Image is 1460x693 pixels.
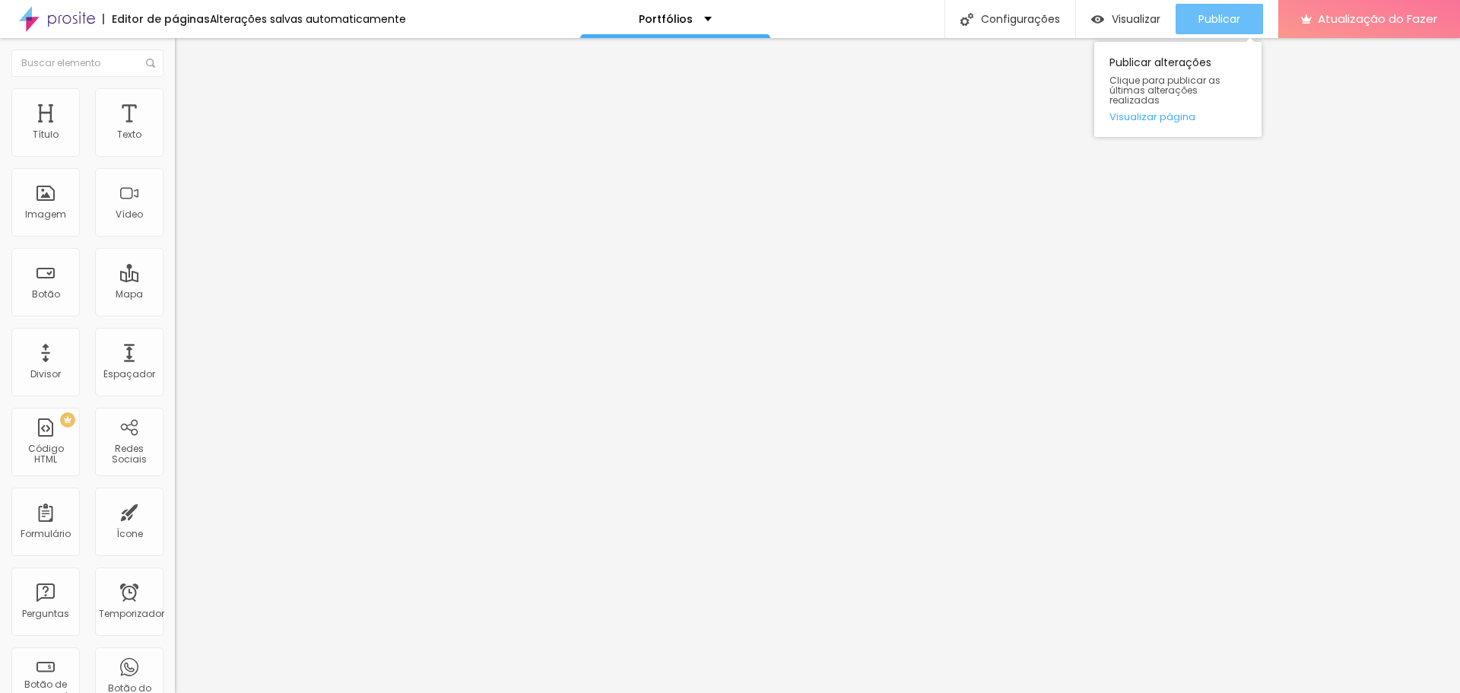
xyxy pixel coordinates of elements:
[116,288,143,300] font: Mapa
[22,607,69,620] font: Perguntas
[1318,11,1437,27] font: Atualização do Fazer
[99,607,164,620] font: Temporizador
[639,11,693,27] font: Portfólios
[1109,112,1246,122] a: Visualizar página
[117,128,141,141] font: Texto
[32,288,60,300] font: Botão
[112,442,147,466] font: Redes Sociais
[1176,4,1263,34] button: Publicar
[1109,74,1220,106] font: Clique para publicar as últimas alterações realizadas
[210,11,406,27] font: Alterações salvas automaticamente
[1109,55,1211,70] font: Publicar alterações
[981,11,1060,27] font: Configurações
[1109,110,1195,124] font: Visualizar página
[28,442,64,466] font: Código HTML
[33,128,59,141] font: Título
[175,38,1460,693] iframe: Editor
[116,208,143,221] font: Vídeo
[960,13,973,26] img: Ícone
[30,367,61,380] font: Divisor
[103,367,155,380] font: Espaçador
[116,527,143,540] font: Ícone
[11,49,163,77] input: Buscar elemento
[1112,11,1160,27] font: Visualizar
[146,59,155,68] img: Ícone
[1198,11,1240,27] font: Publicar
[25,208,66,221] font: Imagem
[112,11,210,27] font: Editor de páginas
[1076,4,1176,34] button: Visualizar
[1091,13,1104,26] img: view-1.svg
[21,527,71,540] font: Formulário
